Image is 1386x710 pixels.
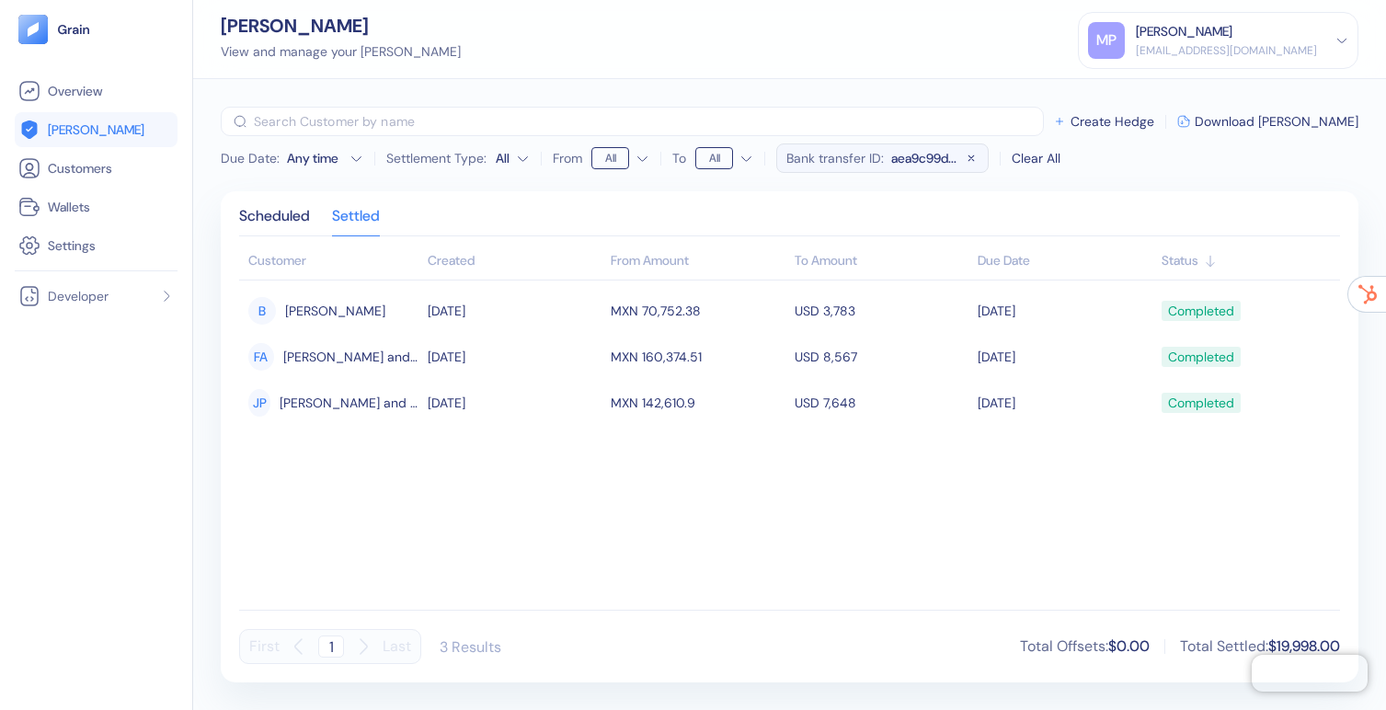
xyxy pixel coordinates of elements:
[248,297,276,325] div: B
[48,120,144,139] span: [PERSON_NAME]
[1071,115,1154,128] span: Create Hedge
[383,629,411,664] button: Last
[672,152,686,165] label: To
[285,295,385,326] span: Boehm-Langosh
[18,196,174,218] a: Wallets
[1136,22,1232,41] div: [PERSON_NAME]
[1168,341,1234,372] div: Completed
[48,159,112,177] span: Customers
[891,149,956,167] span: aea9c99d...
[695,143,753,173] button: To
[1136,42,1317,59] div: [EMAIL_ADDRESS][DOMAIN_NAME]
[1053,115,1154,128] button: Create Hedge
[423,288,607,334] td: [DATE]
[221,17,461,35] div: [PERSON_NAME]
[606,334,790,380] td: MXN 160,374.51
[48,287,109,305] span: Developer
[553,152,582,165] label: From
[428,251,602,270] div: Sort ascending
[18,157,174,179] a: Customers
[57,23,91,36] img: logo
[1252,655,1368,692] iframe: Chatra live chat
[221,149,363,167] button: Due Date:Any time
[790,244,974,281] th: To Amount
[790,288,974,334] td: USD 3,783
[18,15,48,44] img: logo-tablet-V2.svg
[1177,115,1358,128] button: Download [PERSON_NAME]
[1020,636,1150,658] div: Total Offsets :
[283,341,418,372] span: Fay and Sons
[591,143,649,173] button: From
[1168,295,1234,326] div: Completed
[790,380,974,426] td: USD 7,648
[287,149,342,167] div: Any time
[440,637,501,657] div: 3 Results
[1012,149,1060,168] div: Clear All
[48,198,90,216] span: Wallets
[221,42,461,62] div: View and manage your [PERSON_NAME]
[1195,115,1358,128] span: Download [PERSON_NAME]
[280,387,418,418] span: Jerde, Parker and Beier
[973,334,1157,380] td: [DATE]
[978,251,1152,270] div: Sort ascending
[239,210,310,235] div: Scheduled
[423,380,607,426] td: [DATE]
[973,380,1157,426] td: [DATE]
[973,288,1157,334] td: [DATE]
[248,389,270,417] div: JP
[1180,636,1340,658] div: Total Settled :
[248,343,274,371] div: FA
[1088,22,1125,59] div: MP
[1268,636,1340,656] span: $19,998.00
[786,149,884,167] span: Bank transfer ID:
[221,149,280,167] span: Due Date :
[423,334,607,380] td: [DATE]
[1168,387,1234,418] div: Completed
[1162,251,1332,270] div: Sort ascending
[249,629,280,664] button: First
[496,143,530,173] button: Settlement Type:
[18,235,174,257] a: Settings
[606,380,790,426] td: MXN 142,610.9
[48,82,102,100] span: Overview
[1108,636,1150,656] span: $0.00
[790,334,974,380] td: USD 8,567
[386,152,487,165] label: Settlement Type:
[332,210,380,235] div: Settled
[48,236,96,255] span: Settings
[606,288,790,334] td: MXN 70,752.38
[254,107,1044,136] input: Search Customer by name
[18,119,174,141] a: [PERSON_NAME]
[239,244,423,281] th: Customer
[18,80,174,102] a: Overview
[606,244,790,281] th: From Amount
